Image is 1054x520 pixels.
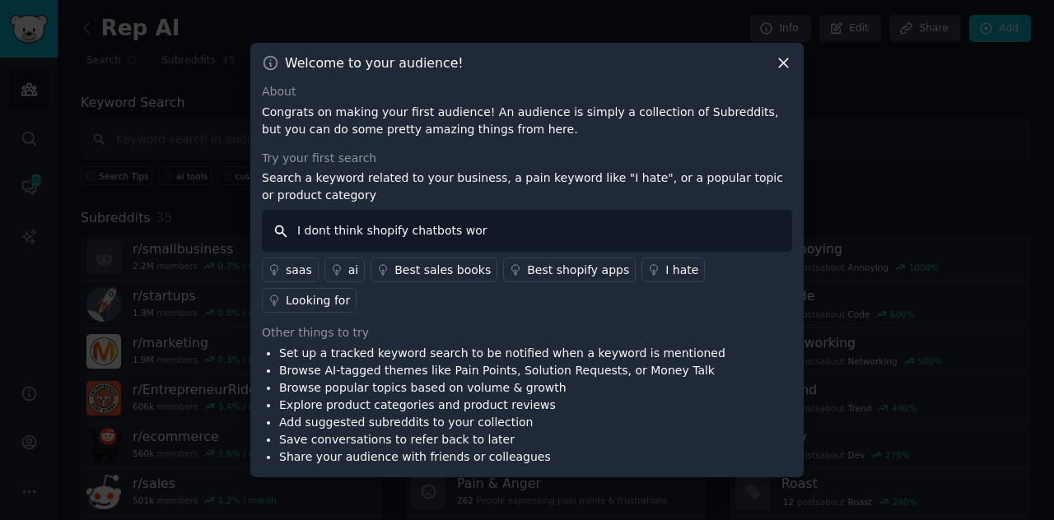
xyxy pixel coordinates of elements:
[527,262,629,279] div: Best shopify apps
[262,169,792,204] p: Search a keyword related to your business, a pain keyword like "I hate", or a popular topic or pr...
[262,83,792,100] div: About
[394,262,491,279] div: Best sales books
[279,448,725,466] li: Share your audience with friends or colleagues
[262,288,357,313] a: Looking for
[262,258,319,282] a: saas
[279,414,725,431] li: Add suggested subreddits to your collection
[262,104,792,138] p: Congrats on making your first audience! An audience is simply a collection of Subreddits, but you...
[371,258,497,282] a: Best sales books
[285,54,464,72] h3: Welcome to your audience!
[503,258,636,282] a: Best shopify apps
[665,262,698,279] div: I hate
[279,431,725,448] li: Save conversations to refer back to later
[279,379,725,397] li: Browse popular topics based on volume & growth
[286,262,312,279] div: saas
[324,258,365,282] a: ai
[262,150,792,167] div: Try your first search
[262,210,792,252] input: Keyword search in audience
[286,292,350,309] div: Looking for
[348,262,358,279] div: ai
[279,397,725,414] li: Explore product categories and product reviews
[279,345,725,362] li: Set up a tracked keyword search to be notified when a keyword is mentioned
[641,258,705,282] a: I hate
[279,362,725,379] li: Browse AI-tagged themes like Pain Points, Solution Requests, or Money Talk
[262,324,792,341] div: Other things to try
